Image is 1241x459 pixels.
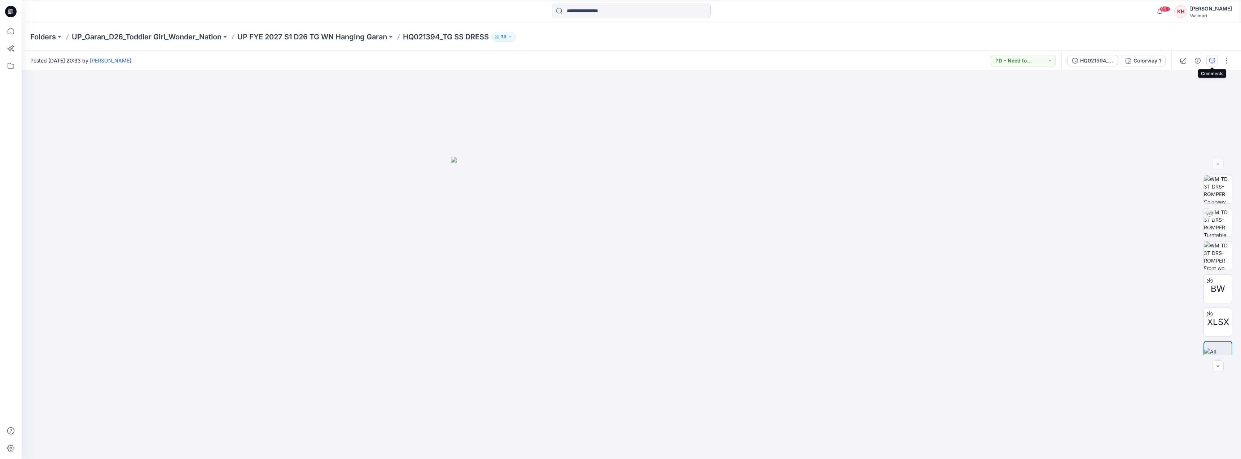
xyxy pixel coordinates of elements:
[1159,6,1170,12] span: 99+
[1204,175,1232,203] img: WM TD 3T DRS-ROMPER Colorway wo Avatar
[1192,55,1203,66] button: Details
[1204,348,1232,363] img: All colorways
[90,57,131,64] a: [PERSON_NAME]
[1211,282,1225,295] span: BW
[1121,55,1166,66] button: Colorway 1
[1080,57,1113,65] div: HQ021394_TG SOLID SS DRESS_TG5048-R1_8.5.25
[1207,316,1229,329] span: XLSX
[30,32,56,42] a: Folders
[237,32,387,42] a: UP FYE 2027 S1 D26 TG WN Hanging Garan
[1133,57,1161,65] div: Colorway 1
[72,32,222,42] a: UP_Garan_D26_Toddler Girl_Wonder_Nation
[501,33,507,41] p: 39
[1190,4,1232,13] div: [PERSON_NAME]
[403,32,489,42] p: HQ021394_TG SS DRESS
[492,32,516,42] button: 39
[30,57,131,64] span: Posted [DATE] 20:33 by
[1190,13,1232,18] div: Walmart
[1174,5,1187,18] div: KH
[1204,242,1232,270] img: WM TD 3T DRS-ROMPER Front wo Avatar
[1067,55,1118,66] button: HQ021394_TG SOLID SS DRESS_TG5048-R1_8.5.25
[1204,208,1232,237] img: WM TD 3T DRS-ROMPER Turntable with Avatar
